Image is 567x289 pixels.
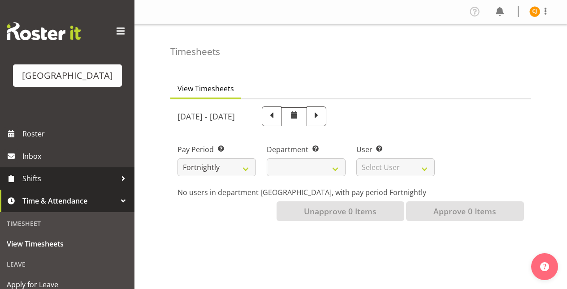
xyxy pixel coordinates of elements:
button: Approve 0 Items [406,201,524,221]
label: User [356,144,435,155]
label: Pay Period [177,144,256,155]
span: Inbox [22,149,130,163]
label: Department [267,144,345,155]
span: Roster [22,127,130,140]
h5: [DATE] - [DATE] [177,111,235,121]
span: Shifts [22,172,117,185]
div: Leave [2,255,132,273]
a: View Timesheets [2,233,132,255]
p: No users in department [GEOGRAPHIC_DATA], with pay period Fortnightly [177,187,524,198]
img: cameron-jansen9561.jpg [529,6,540,17]
span: View Timesheets [177,83,234,94]
span: Approve 0 Items [433,205,496,217]
div: [GEOGRAPHIC_DATA] [22,69,113,82]
span: View Timesheets [7,237,128,251]
span: Unapprove 0 Items [304,205,377,217]
span: Time & Attendance [22,194,117,208]
h4: Timesheets [170,47,220,57]
div: Timesheet [2,214,132,233]
img: help-xxl-2.png [540,262,549,271]
button: Unapprove 0 Items [277,201,404,221]
img: Rosterit website logo [7,22,81,40]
